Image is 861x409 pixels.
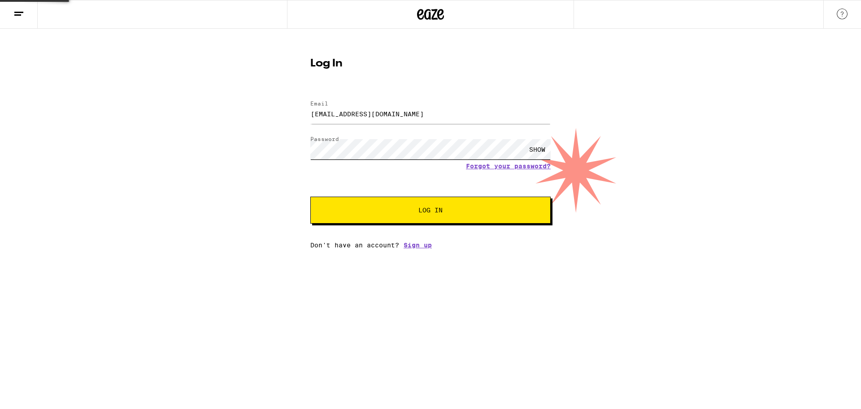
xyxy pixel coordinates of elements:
[418,207,443,213] span: Log In
[310,242,551,249] div: Don't have an account?
[466,163,551,170] a: Forgot your password?
[310,58,551,69] h1: Log In
[310,104,551,124] input: Email
[404,242,432,249] a: Sign up
[524,139,551,159] div: SHOW
[310,101,328,106] label: Email
[310,197,551,224] button: Log In
[310,136,339,142] label: Password
[5,6,65,13] span: Hi. Need any help?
